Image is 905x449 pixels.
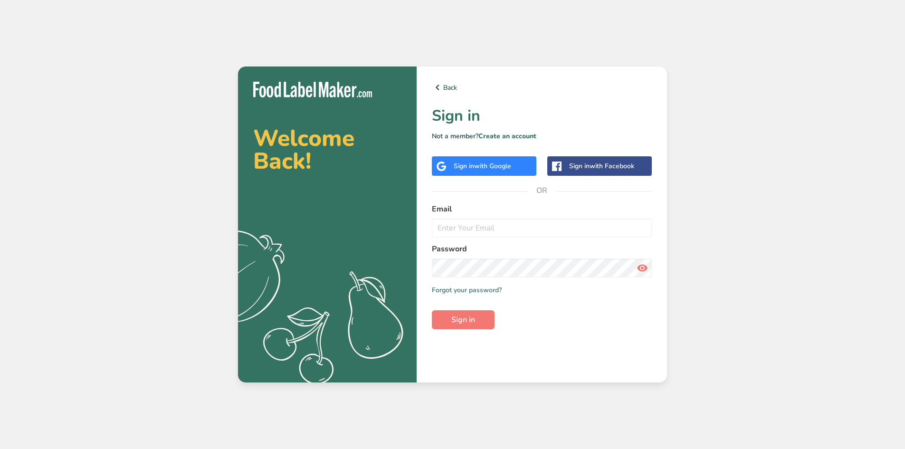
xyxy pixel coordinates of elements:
a: Create an account [478,132,536,141]
div: Sign in [454,161,511,171]
div: Sign in [569,161,634,171]
input: Enter Your Email [432,219,652,238]
img: Food Label Maker [253,82,372,97]
p: Not a member? [432,131,652,141]
label: Email [432,203,652,215]
h2: Welcome Back! [253,127,401,172]
a: Back [432,82,652,93]
span: OR [528,176,556,205]
label: Password [432,243,652,255]
span: with Google [474,162,511,171]
span: with Facebook [590,162,634,171]
a: Forgot your password? [432,285,502,295]
h1: Sign in [432,105,652,127]
span: Sign in [451,314,475,325]
button: Sign in [432,310,495,329]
